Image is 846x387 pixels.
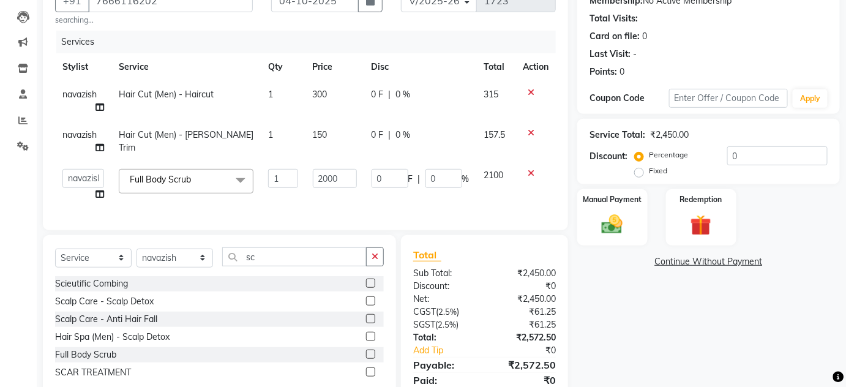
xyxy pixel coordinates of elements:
[595,212,629,237] img: _cash.svg
[55,313,157,326] div: Scalp Care - Anti Hair Fall
[680,194,722,205] label: Redemption
[684,212,718,239] img: _gift.svg
[484,129,506,140] span: 157.5
[620,66,624,78] div: 0
[268,129,273,140] span: 1
[649,165,667,176] label: Fixed
[590,150,627,163] div: Discount:
[484,318,565,331] div: ₹61.25
[55,348,116,361] div: Full Body Scrub
[649,149,688,160] label: Percentage
[364,53,477,81] th: Disc
[484,293,565,306] div: ₹2,450.00
[590,66,617,78] div: Points:
[396,129,411,141] span: 0 %
[413,319,435,330] span: SGST
[222,247,367,266] input: Search or Scan
[372,88,384,101] span: 0 F
[590,12,638,25] div: Total Visits:
[389,129,391,141] span: |
[62,89,97,100] span: navazish
[590,129,645,141] div: Service Total:
[590,92,669,105] div: Coupon Code
[56,31,565,53] div: Services
[130,174,191,185] span: Full Body Scrub
[261,53,305,81] th: Qty
[484,306,565,318] div: ₹61.25
[119,129,253,153] span: Hair Cut (Men) - [PERSON_NAME] Trim
[389,88,391,101] span: |
[404,331,485,344] div: Total:
[404,306,485,318] div: ( )
[484,267,565,280] div: ₹2,450.00
[484,358,565,372] div: ₹2,572.50
[55,277,128,290] div: Scieutific Combing
[396,88,411,101] span: 0 %
[462,173,470,186] span: %
[477,53,515,81] th: Total
[413,306,436,317] span: CGST
[404,358,485,372] div: Payable:
[404,267,485,280] div: Sub Total:
[650,129,689,141] div: ₹2,450.00
[404,318,485,331] div: ( )
[313,129,328,140] span: 150
[793,89,828,108] button: Apply
[111,53,261,81] th: Service
[642,30,647,43] div: 0
[119,89,214,100] span: Hair Cut (Men) - Haircut
[55,53,111,81] th: Stylist
[590,48,631,61] div: Last Visit:
[55,331,170,344] div: Hair Spa (Men) - Scalp Detox
[633,48,637,61] div: -
[498,344,565,357] div: ₹0
[408,173,413,186] span: F
[669,89,788,108] input: Enter Offer / Coupon Code
[418,173,421,186] span: |
[313,89,328,100] span: 300
[484,89,499,100] span: 315
[404,293,485,306] div: Net:
[515,53,556,81] th: Action
[372,129,384,141] span: 0 F
[484,170,504,181] span: 2100
[580,255,837,268] a: Continue Without Payment
[191,174,197,185] a: x
[438,320,456,329] span: 2.5%
[583,194,642,205] label: Manual Payment
[404,280,485,293] div: Discount:
[55,295,154,308] div: Scalp Care - Scalp Detox
[55,15,253,26] small: searching...
[55,366,131,379] div: SCAR TREATMENT
[62,129,97,140] span: navazish
[305,53,364,81] th: Price
[484,331,565,344] div: ₹2,572.50
[404,344,498,357] a: Add Tip
[268,89,273,100] span: 1
[413,249,441,261] span: Total
[438,307,457,317] span: 2.5%
[484,280,565,293] div: ₹0
[590,30,640,43] div: Card on file:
